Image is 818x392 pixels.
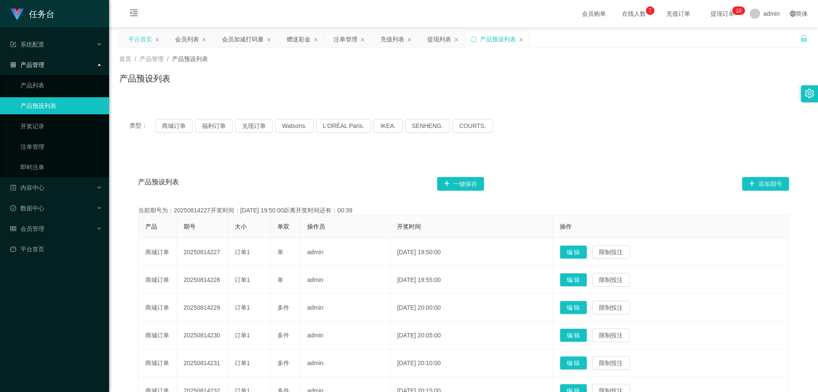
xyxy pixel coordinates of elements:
[172,55,208,62] span: 产品预设列表
[736,6,739,15] p: 1
[742,177,789,191] button: 图标: plus添加期号
[380,31,404,47] div: 充值列表
[177,349,228,377] td: 20250814231
[177,238,228,266] td: 20250814227
[10,184,44,191] span: 内容中心
[20,97,102,114] a: 产品预设列表
[10,41,44,48] span: 系统配置
[138,177,179,191] span: 产品预设列表
[155,37,160,42] i: 图标: close
[167,55,169,62] span: /
[119,72,170,85] h1: 产品预设列表
[155,119,193,133] button: 商城订单
[222,31,264,47] div: 会员加减打码量
[10,41,16,47] i: 图标: form
[235,360,250,366] span: 订单1
[397,223,421,230] span: 开奖时间
[235,223,247,230] span: 大小
[138,294,177,322] td: 商城订单
[235,119,273,133] button: 兑现订单
[275,119,314,133] button: Watsons.
[177,266,228,294] td: 20250814228
[790,11,796,17] i: 图标: global
[390,349,553,377] td: [DATE] 20:10:00
[405,119,450,133] button: SENHENG.
[235,249,250,256] span: 订单1
[739,6,742,15] p: 8
[202,37,207,42] i: 图标: close
[235,276,250,283] span: 订单1
[618,11,650,17] span: 在线人数
[437,177,484,191] button: 图标: plus一键保存
[277,304,289,311] span: 多件
[560,301,587,314] button: 编 辑
[592,328,630,342] button: 限制投注
[10,241,102,258] a: 图标: dashboard平台首页
[10,61,44,68] span: 产品管理
[119,0,148,28] i: 图标: menu-fold
[316,119,371,133] button: L'ORÉAL Paris.
[130,119,155,133] span: 类型：
[145,223,157,230] span: 产品
[175,31,199,47] div: 会员列表
[560,223,572,230] span: 操作
[313,37,318,42] i: 图标: close
[138,322,177,349] td: 商城订单
[10,62,16,68] i: 图标: appstore-o
[277,360,289,366] span: 多件
[649,6,652,15] p: 7
[390,238,553,266] td: [DATE] 19:50:00
[10,10,55,17] a: 任务台
[287,31,311,47] div: 赠送彩金
[427,31,451,47] div: 提现列表
[10,9,24,20] img: logo.9652507e.png
[20,118,102,135] a: 开奖记录
[138,349,177,377] td: 商城订单
[307,223,325,230] span: 操作员
[592,245,630,259] button: 限制投注
[138,238,177,266] td: 商城订单
[390,266,553,294] td: [DATE] 19:55:00
[560,273,587,287] button: 编 辑
[177,322,228,349] td: 20250814230
[235,304,250,311] span: 订单1
[560,328,587,342] button: 编 辑
[138,206,789,215] div: 当前期号为：20250814227开奖时间：[DATE] 19:50:00距离开奖时间还有：00:39
[277,223,289,230] span: 单双
[177,294,228,322] td: 20250814229
[277,276,283,283] span: 单
[29,0,55,28] h1: 任务台
[277,332,289,339] span: 多件
[135,55,136,62] span: /
[119,55,131,62] span: 首页
[138,266,177,294] td: 商城订单
[374,119,403,133] button: IKEA.
[454,37,459,42] i: 图标: close
[140,55,164,62] span: 产品管理
[480,31,516,47] div: 产品预设列表
[10,225,44,232] span: 会员管理
[128,31,152,47] div: 平台首页
[452,119,493,133] button: COURTS.
[300,294,390,322] td: admin
[20,138,102,155] a: 注单管理
[390,294,553,322] td: [DATE] 20:00:00
[10,185,16,191] i: 图标: profile
[300,322,390,349] td: admin
[235,332,250,339] span: 订单1
[518,37,524,42] i: 图标: close
[800,35,808,42] i: 图标: unlock
[471,36,477,42] i: 图标: sync
[10,205,16,211] i: 图标: check-circle-o
[732,6,745,15] sup: 18
[662,11,694,17] span: 充值订单
[390,322,553,349] td: [DATE] 20:05:00
[20,77,102,94] a: 产品列表
[195,119,233,133] button: 福利订单
[10,226,16,232] i: 图标: table
[560,245,587,259] button: 编 辑
[20,159,102,176] a: 即时注单
[592,301,630,314] button: 限制投注
[592,273,630,287] button: 限制投注
[300,266,390,294] td: admin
